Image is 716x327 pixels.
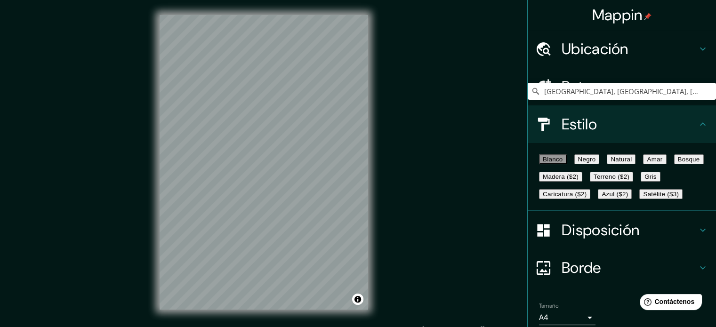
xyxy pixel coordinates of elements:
[528,68,716,105] div: Patas
[594,173,629,180] font: Terreno ($2)
[562,258,601,278] font: Borde
[543,191,587,198] font: Caricatura ($2)
[562,39,628,59] font: Ubicación
[644,13,652,20] img: pin-icon.png
[592,5,643,25] font: Mappin
[598,189,632,199] button: Azul ($2)
[643,191,679,198] font: Satélite ($3)
[543,156,563,163] font: Blanco
[539,310,595,325] div: A4
[611,156,632,163] font: Natural
[678,156,700,163] font: Bosque
[674,154,704,164] button: Bosque
[647,156,662,163] font: Amar
[528,30,716,68] div: Ubicación
[639,189,683,199] button: Satélite ($3)
[643,154,666,164] button: Amar
[528,249,716,287] div: Borde
[632,290,706,317] iframe: Lanzador de widgets de ayuda
[602,191,628,198] font: Azul ($2)
[644,173,657,180] font: Gris
[607,154,636,164] button: Natural
[543,173,579,180] font: Madera ($2)
[539,154,567,164] button: Blanco
[578,156,596,163] font: Negro
[539,189,590,199] button: Caricatura ($2)
[562,77,599,96] font: Patas
[528,211,716,249] div: Disposición
[574,154,600,164] button: Negro
[539,312,548,322] font: A4
[562,220,639,240] font: Disposición
[160,15,368,310] canvas: Mapa
[539,172,582,182] button: Madera ($2)
[352,294,363,305] button: Activar o desactivar atribución
[539,302,558,310] font: Tamaño
[528,83,716,100] input: Elige tu ciudad o zona
[528,105,716,143] div: Estilo
[562,114,597,134] font: Estilo
[641,172,660,182] button: Gris
[590,172,633,182] button: Terreno ($2)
